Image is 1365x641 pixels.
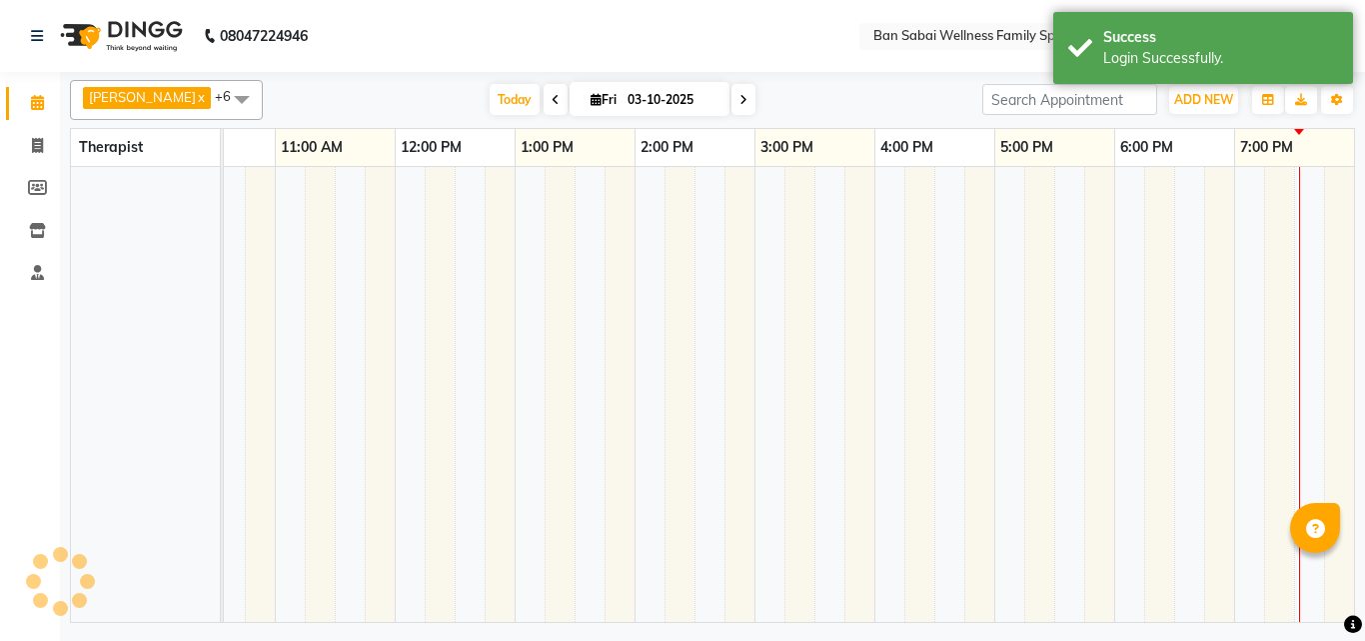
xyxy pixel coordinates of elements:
[276,133,348,162] a: 11:00 AM
[396,133,467,162] a: 12:00 PM
[1115,133,1178,162] a: 6:00 PM
[1103,27,1338,48] div: Success
[79,138,143,156] span: Therapist
[1103,48,1338,69] div: Login Successfully.
[196,89,205,105] a: x
[995,133,1058,162] a: 5:00 PM
[1174,92,1233,107] span: ADD NEW
[982,84,1157,115] input: Search Appointment
[89,89,196,105] span: [PERSON_NAME]
[636,133,698,162] a: 2:00 PM
[755,133,818,162] a: 3:00 PM
[622,85,721,115] input: 2025-10-03
[215,88,246,104] span: +6
[516,133,579,162] a: 1:00 PM
[1235,133,1298,162] a: 7:00 PM
[1169,86,1238,114] button: ADD NEW
[51,8,188,64] img: logo
[586,92,622,107] span: Fri
[490,84,540,115] span: Today
[875,133,938,162] a: 4:00 PM
[220,8,308,64] b: 08047224946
